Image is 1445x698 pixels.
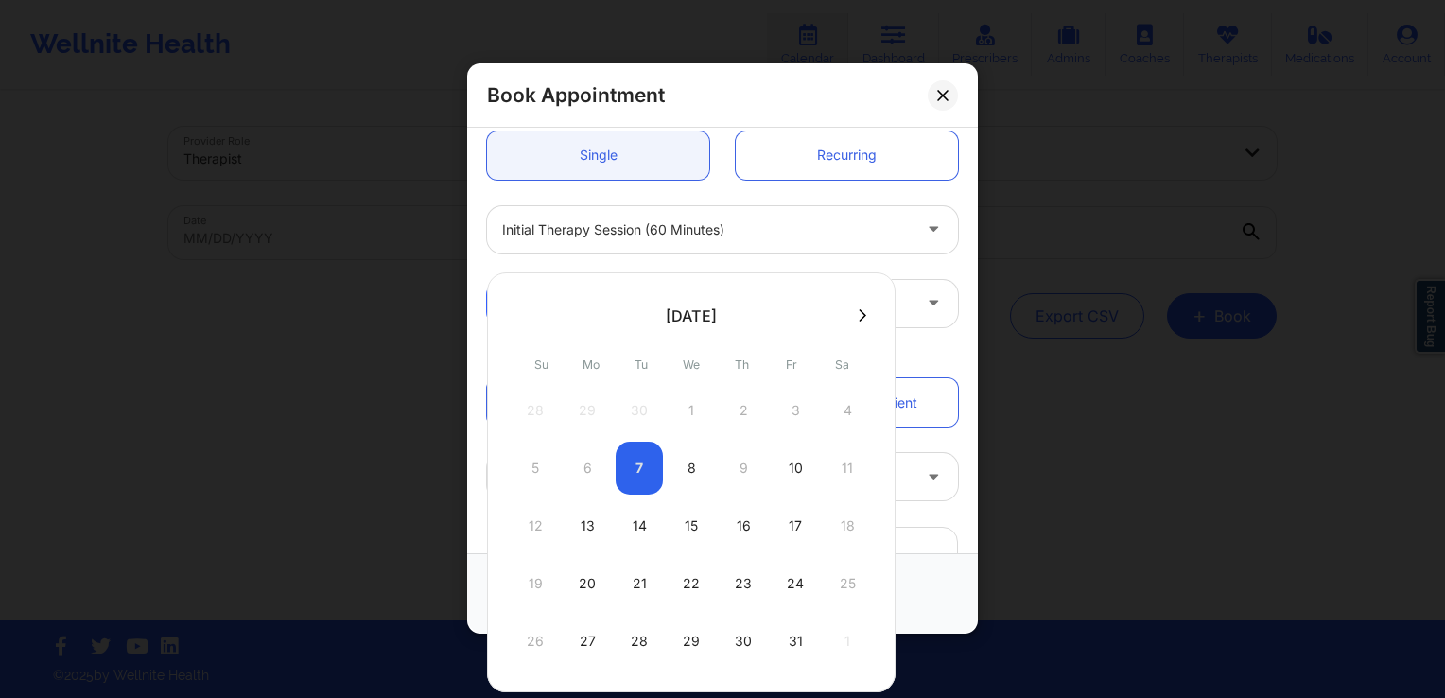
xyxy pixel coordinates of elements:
abbr: Tuesday [635,358,648,372]
div: Tue Oct 21 2025 [616,557,663,610]
div: Fri Oct 24 2025 [772,557,819,610]
a: Recurring [736,131,958,180]
abbr: Wednesday [683,358,700,372]
div: Thu Oct 23 2025 [720,557,767,610]
abbr: Monday [583,358,600,372]
div: [DATE] [666,306,717,325]
div: Wed Oct 29 2025 [668,615,715,668]
div: Mon Oct 27 2025 [564,615,611,668]
abbr: Sunday [534,358,548,372]
div: Tue Oct 14 2025 [616,499,663,552]
div: Thu Oct 16 2025 [720,499,767,552]
abbr: Saturday [835,358,849,372]
div: Wed Oct 15 2025 [668,499,715,552]
abbr: Friday [786,358,797,372]
div: Fri Oct 10 2025 [772,442,819,495]
div: Fri Oct 31 2025 [772,615,819,668]
h2: Book Appointment [487,82,665,108]
div: Wed Oct 08 2025 [668,442,715,495]
div: Patient information: [474,347,971,366]
div: Mon Oct 20 2025 [564,557,611,610]
div: Wed Oct 22 2025 [668,557,715,610]
a: Single [487,131,709,180]
div: Thu Oct 30 2025 [720,615,767,668]
div: Fri Oct 17 2025 [772,499,819,552]
div: Tue Oct 28 2025 [616,615,663,668]
div: Mon Oct 13 2025 [564,499,611,552]
div: Initial Therapy Session (60 minutes) [502,206,911,253]
abbr: Thursday [735,358,749,372]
